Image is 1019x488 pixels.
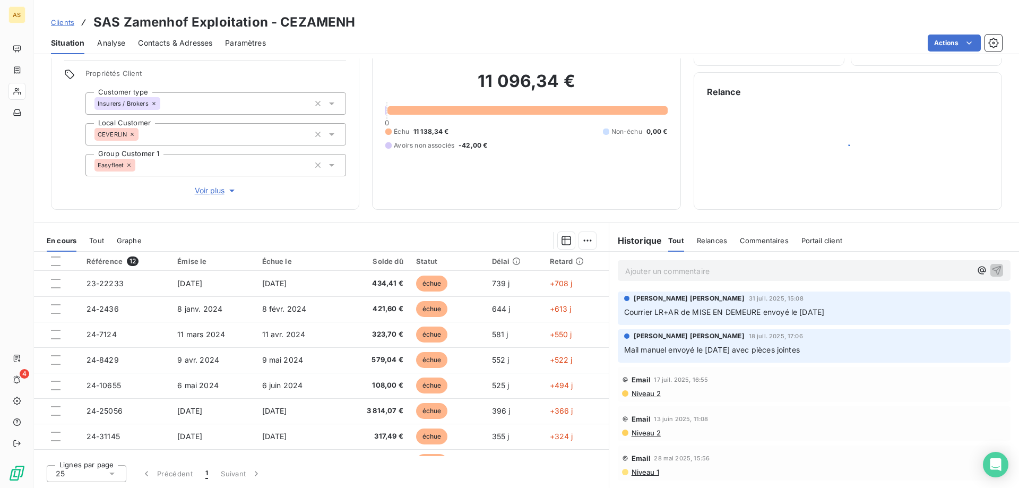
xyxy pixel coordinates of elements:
span: Voir plus [195,185,237,196]
span: échue [416,454,448,470]
span: [DATE] [262,406,287,415]
span: Email [632,454,651,463]
span: 396 j [492,406,511,415]
span: 0 [385,118,389,127]
span: échue [416,403,448,419]
span: CEVERLIN [98,131,127,138]
span: 1 [205,468,208,479]
h2: 11 096,34 € [385,71,667,102]
span: 18 juil. 2025, 17:06 [749,333,803,339]
span: 434,41 € [347,278,403,289]
div: Solde dû [347,257,403,266]
span: échue [416,301,448,317]
span: Niveau 2 [631,389,661,398]
span: Contacts & Adresses [138,38,212,48]
span: Analyse [97,38,125,48]
span: 28 mai 2025, 15:56 [654,455,710,461]
span: Clients [51,18,74,27]
span: 11 mars 2024 [177,330,225,339]
span: échue [416,378,448,393]
span: 8 janv. 2024 [177,304,222,313]
span: Paramètres [225,38,266,48]
span: 11 138,34 € [413,127,449,136]
span: 0,00 € [646,127,668,136]
span: 644 j [492,304,511,313]
span: Non-échu [611,127,642,136]
span: 24-10655 [87,381,121,390]
span: En cours [47,236,76,245]
span: 4 [20,369,29,379]
button: Actions [928,35,981,52]
h3: SAS Zamenhof Exploitation - CEZAMENH [93,13,355,32]
span: [PERSON_NAME] [PERSON_NAME] [634,294,745,303]
h6: Historique [609,234,662,247]
input: Ajouter une valeur [139,130,147,139]
span: Propriétés Client [85,69,346,84]
input: Ajouter une valeur [160,99,169,108]
span: 24-7124 [87,330,117,339]
button: Voir plus [85,185,346,196]
input: Ajouter une valeur [135,160,144,170]
span: 323,70 € [347,329,403,340]
h6: Relance [707,85,989,98]
span: 317,49 € [347,431,403,442]
span: 9 avr. 2024 [177,355,219,364]
span: 31 juil. 2025, 15:08 [749,295,804,302]
span: 17 juil. 2025, 16:55 [654,376,708,383]
span: Portail client [801,236,842,245]
div: Retard [550,257,602,266]
button: 1 [199,463,214,485]
span: Graphe [117,236,142,245]
span: échue [416,352,448,368]
div: Open Intercom Messenger [983,452,1008,477]
div: Émise le [177,257,249,266]
span: Courrier LR+AR de MISE EN DEMEURE envoyé le [DATE] [624,307,825,316]
span: 13 juin 2025, 11:08 [654,416,708,422]
span: Niveau 1 [631,468,659,476]
span: 421,60 € [347,304,403,314]
span: échue [416,276,448,292]
span: +708 j [550,279,573,288]
span: 108,00 € [347,380,403,391]
span: Mail manuel envoyé le [DATE] avec pièces jointes [624,345,800,354]
span: 355 j [492,432,509,441]
span: 552 j [492,355,509,364]
span: 6 juin 2024 [262,381,303,390]
div: Échue le [262,257,334,266]
span: 23-22233 [87,279,124,288]
span: Email [632,375,651,384]
span: Tout [668,236,684,245]
button: Précédent [135,463,199,485]
span: Échu [394,127,409,136]
span: [DATE] [177,432,202,441]
span: 11 avr. 2024 [262,330,306,339]
span: Email [632,415,651,423]
span: Insurers / Brokers [98,100,149,107]
div: Délai [492,257,537,266]
img: Logo LeanPay [8,465,25,482]
span: Commentaires [740,236,789,245]
span: 3 814,07 € [347,406,403,416]
span: [DATE] [177,406,202,415]
span: Situation [51,38,84,48]
span: Relances [697,236,727,245]
span: [DATE] [262,432,287,441]
span: 579,04 € [347,355,403,365]
span: 6 mai 2024 [177,381,219,390]
span: 24-8429 [87,355,119,364]
div: AS [8,6,25,23]
span: Niveau 2 [631,429,661,437]
span: +550 j [550,330,572,339]
span: 525 j [492,381,509,390]
span: 24-31145 [87,432,120,441]
span: Easyfleet [98,162,124,168]
span: 739 j [492,279,510,288]
span: +366 j [550,406,573,415]
span: 8 févr. 2024 [262,304,307,313]
span: +324 j [550,432,573,441]
span: échue [416,429,448,444]
span: [DATE] [177,279,202,288]
span: Avoirs non associés [394,141,454,150]
span: 12 [127,256,139,266]
span: 25 [56,468,65,479]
